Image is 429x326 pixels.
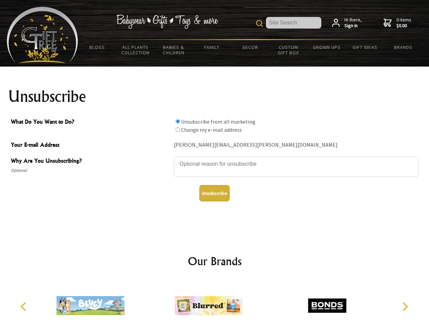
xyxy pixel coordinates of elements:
[11,141,171,150] span: Your E-mail Address
[266,17,321,29] input: Site Search
[307,40,346,54] a: Grown Ups
[344,17,362,29] span: Hi there,
[193,40,231,54] a: Family
[397,299,412,314] button: Next
[346,40,384,54] a: Gift Ideas
[383,17,411,29] a: 0 items$0.00
[116,15,218,29] img: Babywear - Gifts - Toys & more
[117,40,155,60] a: All Plants Collection
[11,117,171,127] span: What Do You Want to Do?
[332,17,362,29] a: Hi there,Sign in
[7,7,78,63] img: Babyware - Gifts - Toys and more...
[396,23,411,29] strong: $0.00
[78,40,117,54] a: BLOGS
[8,88,421,105] h1: Unsubscribe
[396,17,411,29] span: 0 items
[11,166,171,175] span: Optional
[17,299,32,314] button: Previous
[384,40,423,54] a: Brands
[181,118,255,125] label: Unsubscribe from all marketing
[231,40,269,54] a: Decor
[199,185,230,201] button: Unsubscribe
[155,40,193,60] a: Babies & Children
[14,253,416,269] h2: Our Brands
[176,127,180,132] input: What Do You Want to Do?
[11,157,171,166] span: Why Are You Unsubscribing?
[174,140,418,150] div: [PERSON_NAME][EMAIL_ADDRESS][PERSON_NAME][DOMAIN_NAME]
[176,119,180,124] input: What Do You Want to Do?
[344,23,362,29] strong: Sign in
[256,20,263,27] img: product search
[174,157,418,177] textarea: Why Are You Unsubscribing?
[269,40,308,60] a: Custom Gift Box
[181,126,242,133] label: Change my e-mail address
